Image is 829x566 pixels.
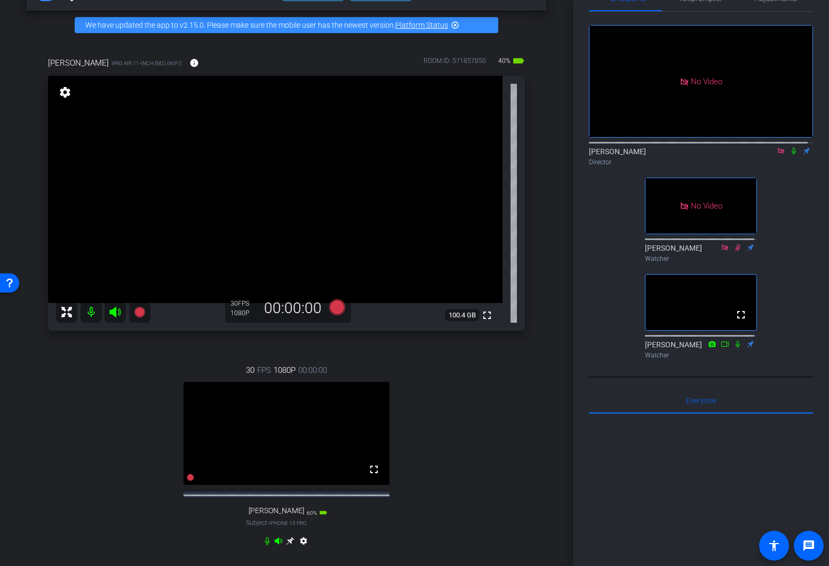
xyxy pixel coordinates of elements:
[802,539,815,552] mat-icon: message
[246,518,307,528] span: Subject
[395,21,448,29] a: Platform Status
[48,57,109,69] span: [PERSON_NAME]
[238,300,249,307] span: FPS
[768,539,780,552] mat-icon: accessibility
[257,364,271,376] span: FPS
[735,308,747,321] mat-icon: fullscreen
[691,201,722,211] span: No Video
[368,463,380,476] mat-icon: fullscreen
[249,506,304,515] span: [PERSON_NAME]
[645,339,757,360] div: [PERSON_NAME]
[481,309,493,322] mat-icon: fullscreen
[451,21,459,29] mat-icon: highlight_off
[424,56,486,71] div: ROOM ID: 571857850
[307,510,317,516] span: 60%
[246,364,254,376] span: 30
[645,243,757,264] div: [PERSON_NAME]
[512,54,525,67] mat-icon: battery_std
[267,519,269,527] span: -
[645,254,757,264] div: Watcher
[497,52,512,69] span: 40%
[189,58,199,68] mat-icon: info
[691,76,722,86] span: No Video
[645,350,757,360] div: Watcher
[589,146,813,167] div: [PERSON_NAME]
[75,17,498,33] div: We have updated the app to v2.15.0. Please make sure the mobile user has the newest version.
[269,520,307,526] span: iPhone 15 Pro
[257,299,329,317] div: 00:00:00
[58,86,73,99] mat-icon: settings
[298,364,327,376] span: 00:00:00
[111,59,181,67] span: iPad Air 11-inch (M2) (WiFi)
[445,309,480,322] span: 100.4 GB
[686,397,716,404] span: Everyone
[589,157,813,167] div: Director
[274,364,296,376] span: 1080P
[230,299,257,308] div: 30
[230,309,257,317] div: 1080P
[319,508,328,517] mat-icon: battery_std
[297,537,310,549] mat-icon: settings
